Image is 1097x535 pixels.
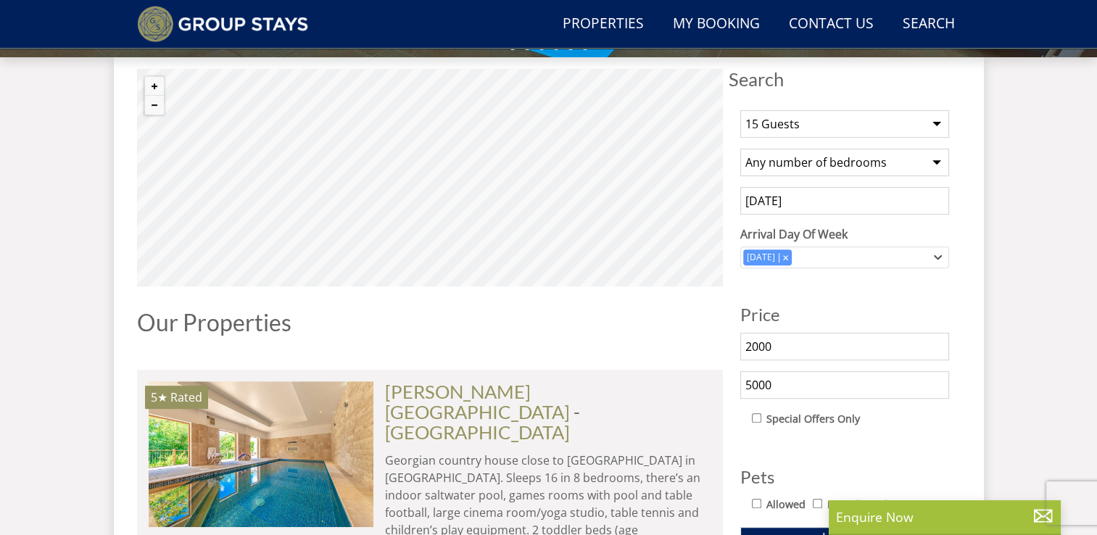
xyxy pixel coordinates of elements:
img: Group Stays [137,6,309,42]
label: Special Offers Only [766,411,860,427]
label: Allowed [766,497,806,513]
canvas: Map [137,69,723,286]
span: Rated [170,389,202,405]
div: [DATE] [743,251,779,264]
h3: Pets [740,468,949,486]
label: Not Allowed [827,497,887,513]
div: Combobox [740,246,949,268]
h3: Price [740,305,949,324]
a: Properties [557,8,650,41]
a: 5★ Rated [149,381,373,526]
button: Zoom in [145,77,164,96]
a: Search [897,8,961,41]
p: Enquire Now [836,507,1053,526]
span: BERRY HOUSE has a 5 star rating under the Quality in Tourism Scheme [151,389,167,405]
span: - [385,401,580,443]
span: Search [729,69,961,89]
input: From [740,333,949,360]
label: Arrival Day Of Week [740,225,949,243]
a: Contact Us [783,8,879,41]
h1: Our Properties [137,310,723,335]
a: [GEOGRAPHIC_DATA] [385,421,570,443]
a: My Booking [667,8,766,41]
input: To [740,371,949,399]
button: Zoom out [145,96,164,115]
img: berry-house-devon-holiday-home-accomodation-sleeping-11.original.jpg [149,381,373,526]
a: [PERSON_NAME][GEOGRAPHIC_DATA] [385,381,570,423]
input: Arrival Date [740,187,949,215]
